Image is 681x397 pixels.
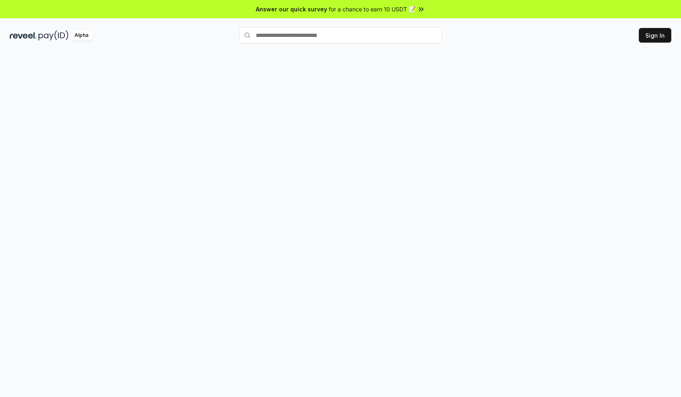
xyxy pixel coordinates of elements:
[639,28,671,43] button: Sign In
[70,30,93,41] div: Alpha
[10,30,37,41] img: reveel_dark
[39,30,69,41] img: pay_id
[329,5,415,13] span: for a chance to earn 10 USDT 📝
[256,5,327,13] span: Answer our quick survey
